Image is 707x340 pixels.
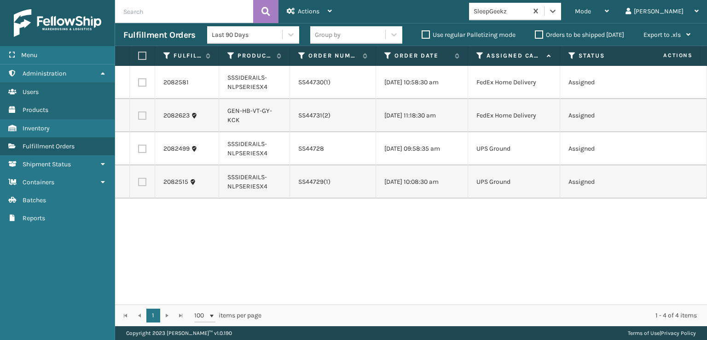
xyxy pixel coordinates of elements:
span: Containers [23,178,54,186]
span: Actions [298,7,319,15]
span: Actions [634,48,698,63]
a: Terms of Use [628,330,660,336]
label: Order Number [308,52,358,60]
a: Privacy Policy [661,330,696,336]
a: SSSIDERAILS-NLPSERIESX4 [227,140,267,157]
td: SS44730(1) [290,66,376,99]
td: FedEx Home Delivery [468,99,560,132]
span: 100 [194,311,208,320]
span: Users [23,88,39,96]
td: UPS Ground [468,165,560,199]
td: Assigned [560,99,652,132]
td: Assigned [560,66,652,99]
a: 2082623 [163,111,190,120]
span: Fulfillment Orders [23,142,75,150]
td: SS44731(2) [290,99,376,132]
span: Inventory [23,124,50,132]
span: Products [23,106,48,114]
label: Status [579,52,634,60]
td: [DATE] 10:58:30 am [376,66,468,99]
a: SSSIDERAILS-NLPSERIESX4 [227,74,267,91]
span: items per page [194,309,261,322]
td: Assigned [560,165,652,199]
td: SS44728 [290,132,376,165]
span: Export to .xls [643,31,681,39]
span: Batches [23,196,46,204]
p: Copyright 2023 [PERSON_NAME]™ v 1.0.190 [126,326,232,340]
div: SleepGeekz [474,6,528,16]
div: Last 90 Days [212,30,283,40]
span: Menu [21,51,37,59]
span: Shipment Status [23,160,71,168]
label: Use regular Palletizing mode [422,31,516,39]
td: SS44729(1) [290,165,376,199]
span: Administration [23,70,66,77]
td: [DATE] 09:58:35 am [376,132,468,165]
label: Fulfillment Order Id [174,52,201,60]
a: 2082581 [163,78,189,87]
h3: Fulfillment Orders [123,29,195,41]
div: | [628,326,696,340]
label: Order Date [394,52,450,60]
label: Assigned Carrier Service [487,52,542,60]
a: SSSIDERAILS-NLPSERIESX4 [227,173,267,190]
td: [DATE] 10:08:30 am [376,165,468,199]
span: Reports [23,214,45,222]
a: 1 [146,309,160,322]
div: 1 - 4 of 4 items [274,311,697,320]
span: Mode [575,7,591,15]
label: Orders to be shipped [DATE] [535,31,624,39]
td: [DATE] 11:18:30 am [376,99,468,132]
div: Group by [315,30,341,40]
img: logo [14,9,101,37]
td: FedEx Home Delivery [468,66,560,99]
a: GEN-HB-VT-GY-KCK [227,107,272,124]
td: UPS Ground [468,132,560,165]
label: Product SKU [238,52,272,60]
a: 2082499 [163,144,190,153]
a: 2082515 [163,177,188,187]
td: Assigned [560,132,652,165]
